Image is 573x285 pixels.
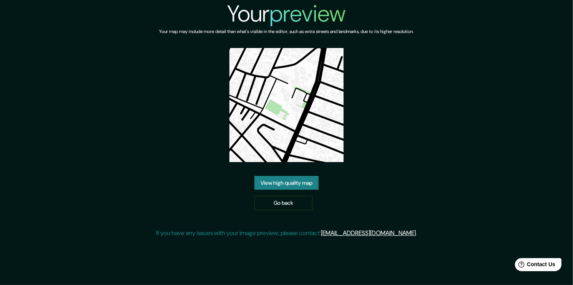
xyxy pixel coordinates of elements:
[156,229,417,238] p: If you have any issues with your image preview, please contact .
[321,229,416,237] a: [EMAIL_ADDRESS][DOMAIN_NAME]
[229,48,344,162] img: created-map-preview
[254,196,312,210] a: Go back
[505,255,565,277] iframe: Help widget launcher
[254,176,319,190] a: View high quality map
[159,28,414,36] h6: Your map may include more detail than what's visible in the editor, such as extra streets and lan...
